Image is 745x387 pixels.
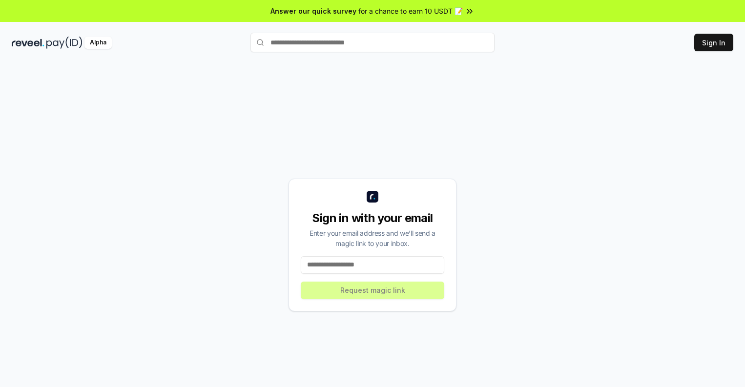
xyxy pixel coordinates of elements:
[358,6,463,16] span: for a chance to earn 10 USDT 📝
[12,37,44,49] img: reveel_dark
[84,37,112,49] div: Alpha
[694,34,733,51] button: Sign In
[301,228,444,248] div: Enter your email address and we’ll send a magic link to your inbox.
[301,210,444,226] div: Sign in with your email
[46,37,83,49] img: pay_id
[270,6,356,16] span: Answer our quick survey
[367,191,378,203] img: logo_small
